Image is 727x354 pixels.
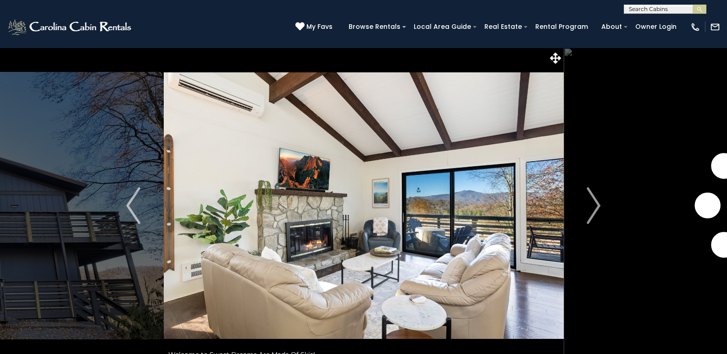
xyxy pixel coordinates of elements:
[690,22,700,32] img: phone-regular-white.png
[306,22,333,32] span: My Favs
[295,22,335,32] a: My Favs
[587,187,600,224] img: arrow
[597,20,627,34] a: About
[480,20,527,34] a: Real Estate
[344,20,405,34] a: Browse Rentals
[531,20,593,34] a: Rental Program
[7,18,134,36] img: White-1-2.png
[126,187,140,224] img: arrow
[710,22,720,32] img: mail-regular-white.png
[409,20,476,34] a: Local Area Guide
[631,20,681,34] a: Owner Login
